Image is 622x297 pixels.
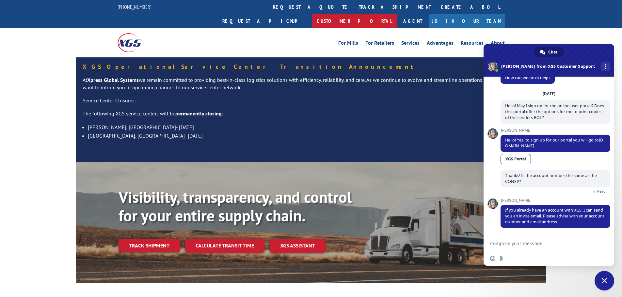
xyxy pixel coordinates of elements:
[461,40,484,48] a: Resources
[597,189,606,194] span: Read
[501,154,531,164] a: XGS Portal
[505,207,604,225] span: If you already have an account with XGS, I can send you an invite email. Please advise with your ...
[365,40,394,48] a: For Retailers
[501,198,610,203] span: [PERSON_NAME]
[595,271,614,290] a: Close chat
[217,14,312,28] a: Request a pickup
[499,256,504,261] span: Send a file
[534,47,564,57] a: Chat
[505,137,603,149] a: [DOMAIN_NAME]
[185,239,264,253] a: Calculate transit time
[175,110,222,117] strong: permanently closing
[491,40,505,48] a: About
[270,239,326,253] a: XGS ASSISTANT
[505,173,597,184] span: Thanks! Is the account number the same as the CONS#?
[119,239,180,252] a: Track shipment
[88,131,540,140] li: [GEOGRAPHIC_DATA], [GEOGRAPHIC_DATA]- [DATE]
[501,128,610,133] span: [PERSON_NAME]
[83,97,136,104] u: Service Center Closures:
[87,77,139,83] strong: Xpress Global Systems
[312,14,397,28] a: Customer Portal
[427,40,454,48] a: Advantages
[490,235,595,251] textarea: Compose your message...
[118,4,152,10] a: [PHONE_NUMBER]
[338,40,358,48] a: For Mills
[490,256,495,261] span: Insert an emoji
[543,92,555,96] div: [DATE]
[429,14,505,28] a: Join Our Team
[119,187,352,226] b: Visibility, transparency, and control for your entire supply chain.
[401,40,420,48] a: Services
[397,14,429,28] a: Agent
[505,103,604,120] span: Hello! May I sign up for the online user portal? Does this portal offer the options for me to pri...
[88,123,540,131] li: [PERSON_NAME], [GEOGRAPHIC_DATA]- [DATE]
[83,76,540,97] p: At we remain committed to providing best-in-class logistics solutions with efficiency, reliabilit...
[83,64,540,70] h5: XGS Operational Service Center Transition Announcement
[548,47,557,57] span: Chat
[505,137,603,149] span: Hello! Yes, to sign up for our portal you will go to
[83,110,540,123] p: The following XGS service centers will be :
